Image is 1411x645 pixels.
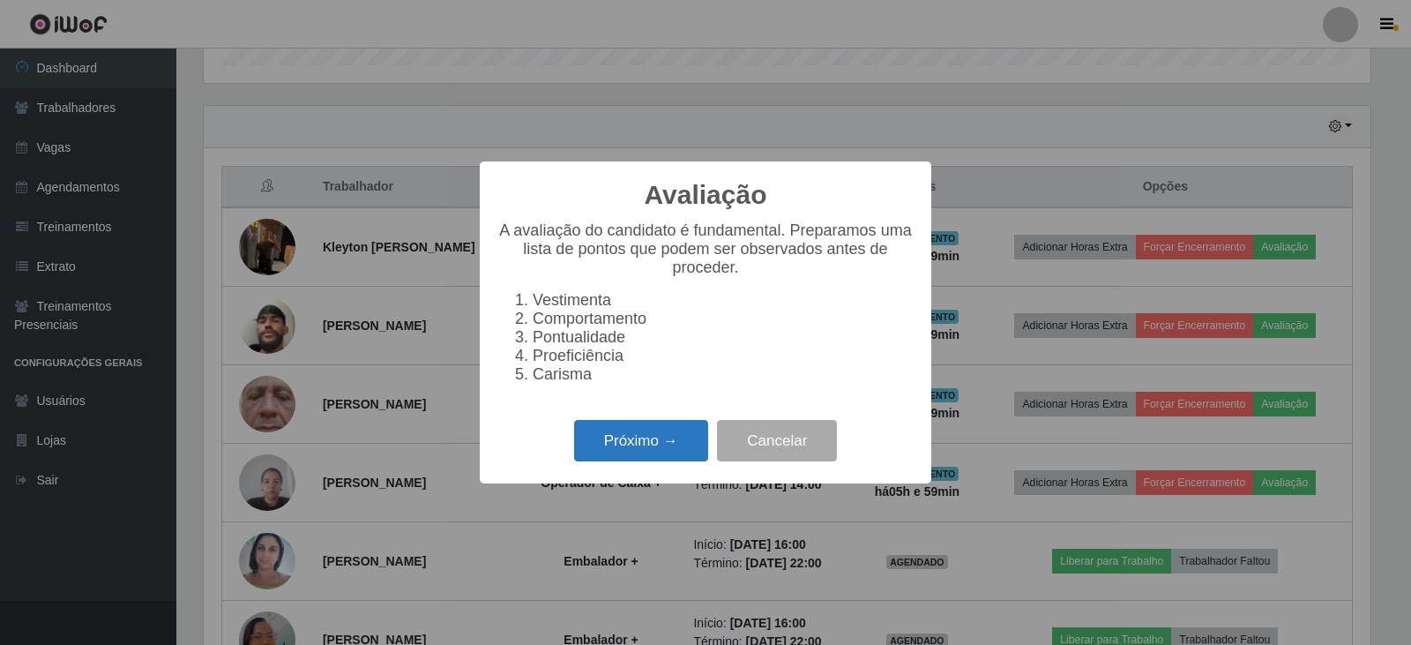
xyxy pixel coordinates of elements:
li: Pontualidade [533,328,914,347]
li: Proeficiência [533,347,914,365]
h2: Avaliação [645,179,767,211]
p: A avaliação do candidato é fundamental. Preparamos uma lista de pontos que podem ser observados a... [497,221,914,277]
button: Próximo → [574,420,708,461]
li: Carisma [533,365,914,384]
button: Cancelar [717,420,837,461]
li: Vestimenta [533,291,914,310]
li: Comportamento [533,310,914,328]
